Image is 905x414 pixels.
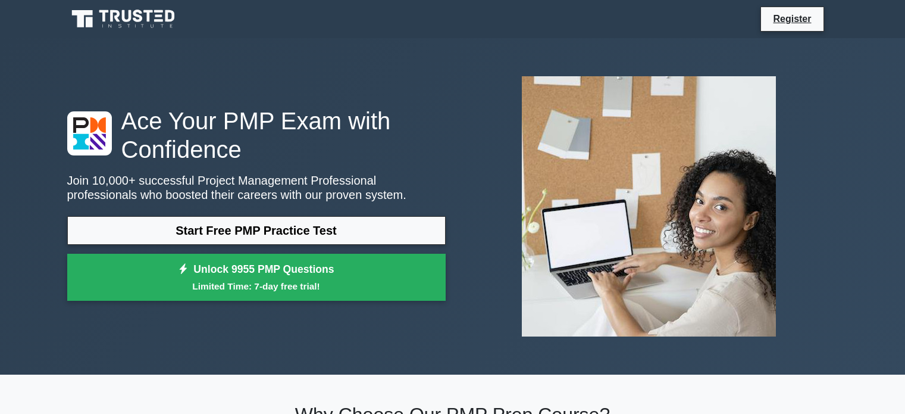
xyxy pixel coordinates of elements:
[766,11,818,26] a: Register
[67,216,446,245] a: Start Free PMP Practice Test
[67,107,446,164] h1: Ace Your PMP Exam with Confidence
[67,254,446,301] a: Unlock 9955 PMP QuestionsLimited Time: 7-day free trial!
[82,279,431,293] small: Limited Time: 7-day free trial!
[67,173,446,202] p: Join 10,000+ successful Project Management Professional professionals who boosted their careers w...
